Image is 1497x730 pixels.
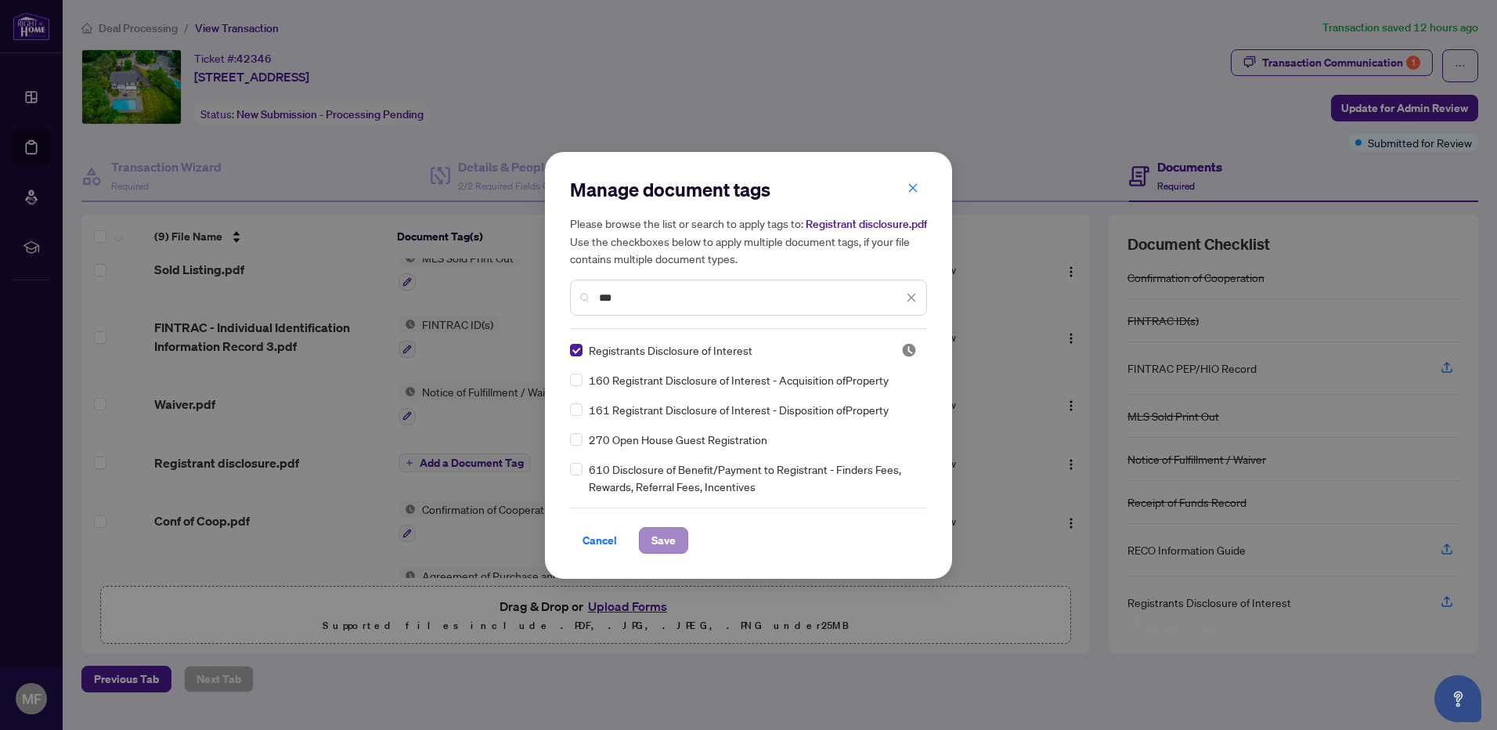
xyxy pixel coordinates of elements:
h5: Please browse the list or search to apply tags to: Use the checkboxes below to apply multiple doc... [570,215,927,267]
span: 161 Registrant Disclosure of Interest - Disposition ofProperty [589,401,889,418]
span: Save [651,528,676,553]
img: status [901,342,917,358]
span: Registrant disclosure.pdf [806,217,927,231]
span: Cancel [583,528,617,553]
span: Registrants Disclosure of Interest [589,342,752,359]
span: Pending Review [901,342,917,358]
span: 610 Disclosure of Benefit/Payment to Registrant - Finders Fees, Rewards, Referral Fees, Incentives [589,461,918,495]
h2: Manage document tags [570,177,927,202]
span: close [906,292,917,303]
span: 160 Registrant Disclosure of Interest - Acquisition ofProperty [589,371,889,388]
span: 270 Open House Guest Registration [589,431,767,448]
span: close [907,182,918,193]
button: Cancel [570,527,629,554]
button: Save [639,527,688,554]
button: Open asap [1434,675,1481,722]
